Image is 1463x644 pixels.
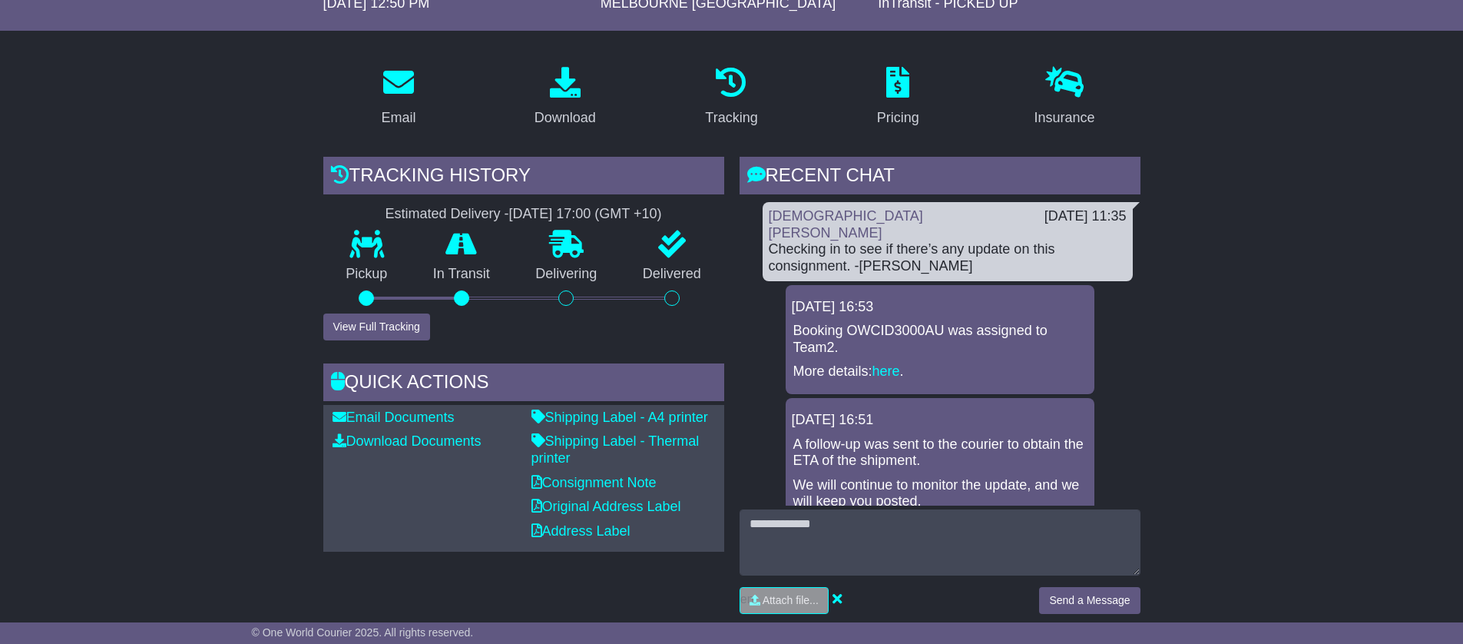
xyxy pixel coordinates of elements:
span: © One World Courier 2025. All rights reserved. [252,626,474,639]
div: Tracking [705,108,757,128]
a: Shipping Label - A4 printer [531,410,708,425]
div: Email [381,108,415,128]
a: Download Documents [333,433,482,449]
p: We will continue to monitor the update, and we will keep you posted. [793,477,1087,510]
button: View Full Tracking [323,314,430,340]
p: A follow-up was sent to the courier to obtain the ETA of the shipment. [793,437,1087,470]
a: Email [371,61,425,134]
div: Insurance [1034,108,1095,128]
p: Pickup [323,266,411,283]
button: Send a Message [1039,587,1140,614]
div: Quick Actions [323,363,724,405]
a: Tracking [695,61,767,134]
p: In Transit [410,266,513,283]
p: Delivered [620,266,724,283]
p: Booking OWCID3000AU was assigned to Team2. [793,323,1087,356]
div: Tracking history [323,157,724,198]
a: [DEMOGRAPHIC_DATA][PERSON_NAME] [769,208,923,241]
p: More details: . [793,363,1087,380]
div: RECENT CHAT [740,157,1140,198]
div: [DATE] 16:53 [792,299,1088,316]
p: Delivering [513,266,621,283]
a: Consignment Note [531,475,657,490]
a: Download [525,61,606,134]
div: [DATE] 11:35 [1044,208,1127,225]
a: Shipping Label - Thermal printer [531,433,700,466]
div: Estimated Delivery - [323,206,724,223]
div: [DATE] 16:51 [792,412,1088,429]
a: Original Address Label [531,499,681,514]
div: Pricing [877,108,919,128]
a: Address Label [531,523,631,539]
div: Checking in to see if there’s any update on this consignment. -[PERSON_NAME] [769,241,1127,274]
a: here [872,363,900,379]
a: Email Documents [333,410,455,425]
div: Download [535,108,596,128]
a: Pricing [867,61,929,134]
div: [DATE] 17:00 (GMT +10) [509,206,662,223]
a: Insurance [1024,61,1105,134]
